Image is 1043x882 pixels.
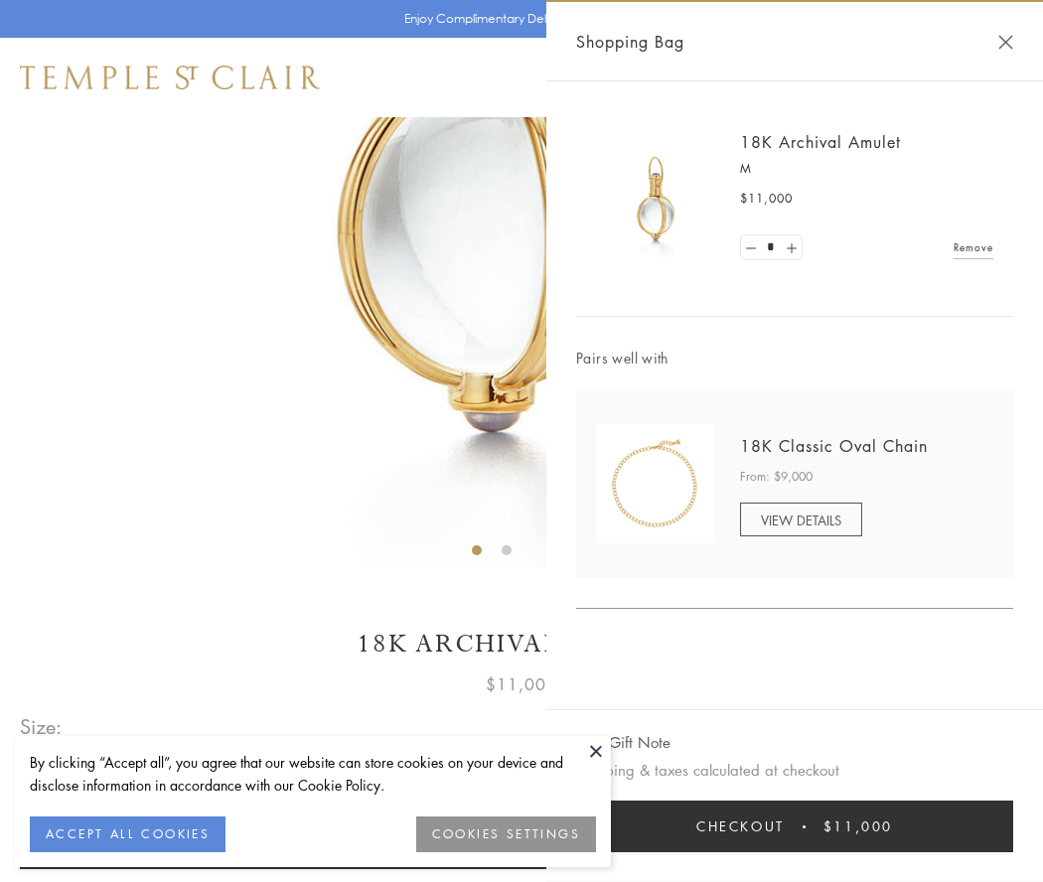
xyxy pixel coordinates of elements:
[696,815,785,837] span: Checkout
[954,236,993,258] a: Remove
[740,467,813,487] span: From: $9,000
[741,235,761,260] a: Set quantity to 0
[596,424,715,543] img: N88865-OV18
[486,671,557,697] span: $11,000
[576,730,670,755] button: Add Gift Note
[576,29,684,55] span: Shopping Bag
[761,511,841,529] span: VIEW DETAILS
[740,159,993,179] p: M
[823,815,893,837] span: $11,000
[416,816,596,852] button: COOKIES SETTINGS
[576,758,1013,783] p: Shipping & taxes calculated at checkout
[740,131,901,153] a: 18K Archival Amulet
[30,816,225,852] button: ACCEPT ALL COOKIES
[740,503,862,536] a: VIEW DETAILS
[20,627,1023,661] h1: 18K Archival Amulet
[576,347,1013,369] span: Pairs well with
[740,189,793,209] span: $11,000
[30,751,596,797] div: By clicking “Accept all”, you agree that our website can store cookies on your device and disclos...
[20,710,64,743] span: Size:
[576,801,1013,852] button: Checkout $11,000
[404,9,630,29] p: Enjoy Complimentary Delivery & Returns
[596,139,715,258] img: 18K Archival Amulet
[781,235,801,260] a: Set quantity to 2
[998,35,1013,50] button: Close Shopping Bag
[740,435,928,457] a: 18K Classic Oval Chain
[20,66,320,89] img: Temple St. Clair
